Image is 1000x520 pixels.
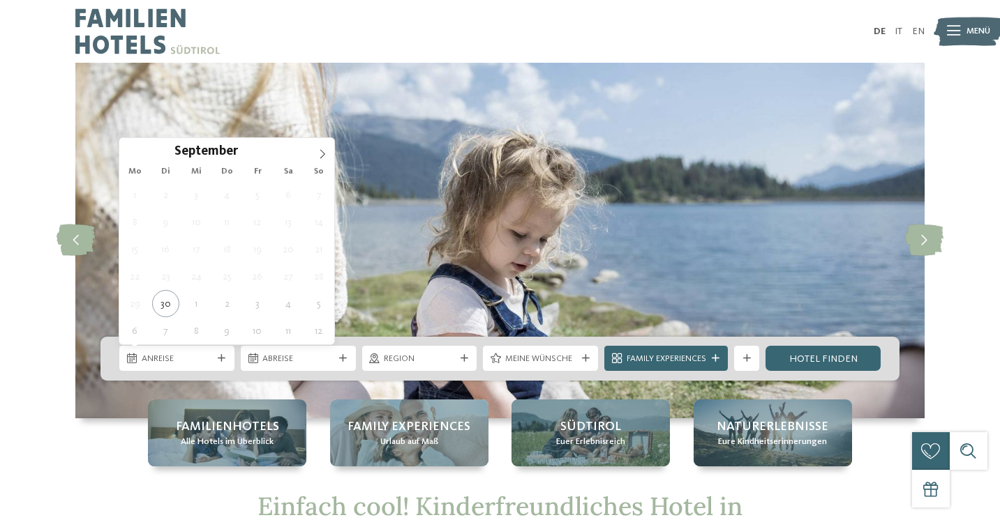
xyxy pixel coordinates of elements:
[121,290,149,317] span: September 29, 2025
[181,436,274,448] span: Alle Hotels im Überblick
[121,208,149,236] span: September 8, 2025
[244,236,271,263] span: September 19, 2025
[512,399,670,466] a: Kinderfreundliches Hotel in Südtirol mit Pool gesucht? Südtirol Euer Erlebnisreich
[152,263,179,290] span: September 23, 2025
[305,290,332,317] span: Oktober 5, 2025
[262,353,334,365] span: Abreise
[274,236,301,263] span: September 20, 2025
[505,353,576,365] span: Meine Wünsche
[556,436,625,448] span: Euer Erlebnisreich
[148,399,306,466] a: Kinderfreundliches Hotel in Südtirol mit Pool gesucht? Familienhotels Alle Hotels im Überblick
[152,208,179,236] span: September 9, 2025
[274,208,301,236] span: September 13, 2025
[274,263,301,290] span: September 27, 2025
[305,236,332,263] span: September 21, 2025
[142,353,213,365] span: Anreise
[242,167,273,176] span: Fr
[152,181,179,208] span: September 2, 2025
[183,236,210,263] span: September 17, 2025
[244,317,271,344] span: Oktober 10, 2025
[238,144,284,158] input: Year
[214,181,241,208] span: September 4, 2025
[152,290,179,317] span: September 30, 2025
[183,290,210,317] span: Oktober 1, 2025
[214,208,241,236] span: September 11, 2025
[717,418,828,436] span: Naturerlebnisse
[560,418,621,436] span: Südtirol
[244,290,271,317] span: Oktober 3, 2025
[244,208,271,236] span: September 12, 2025
[211,167,242,176] span: Do
[121,317,149,344] span: Oktober 6, 2025
[214,290,241,317] span: Oktober 2, 2025
[183,317,210,344] span: Oktober 8, 2025
[152,236,179,263] span: September 16, 2025
[694,399,852,466] a: Kinderfreundliches Hotel in Südtirol mit Pool gesucht? Naturerlebnisse Eure Kindheitserinnerungen
[214,236,241,263] span: September 18, 2025
[75,63,925,418] img: Kinderfreundliches Hotel in Südtirol mit Pool gesucht?
[718,436,827,448] span: Eure Kindheitserinnerungen
[348,418,470,436] span: Family Experiences
[183,181,210,208] span: September 3, 2025
[967,25,990,38] span: Menü
[874,26,886,36] a: DE
[627,353,706,365] span: Family Experiences
[274,181,301,208] span: September 6, 2025
[912,26,925,36] a: EN
[305,208,332,236] span: September 14, 2025
[152,317,179,344] span: Oktober 7, 2025
[121,263,149,290] span: September 22, 2025
[330,399,488,466] a: Kinderfreundliches Hotel in Südtirol mit Pool gesucht? Family Experiences Urlaub auf Maß
[305,181,332,208] span: September 7, 2025
[273,167,304,176] span: Sa
[214,317,241,344] span: Oktober 9, 2025
[176,418,279,436] span: Familienhotels
[274,317,301,344] span: Oktober 11, 2025
[183,208,210,236] span: September 10, 2025
[766,346,881,371] a: Hotel finden
[121,181,149,208] span: September 1, 2025
[183,263,210,290] span: September 24, 2025
[895,26,902,36] a: IT
[214,263,241,290] span: September 25, 2025
[304,167,334,176] span: So
[150,167,181,176] span: Di
[384,353,455,365] span: Region
[181,167,211,176] span: Mi
[121,236,149,263] span: September 15, 2025
[119,167,150,176] span: Mo
[244,181,271,208] span: September 5, 2025
[244,263,271,290] span: September 26, 2025
[380,436,438,448] span: Urlaub auf Maß
[305,263,332,290] span: September 28, 2025
[274,290,301,317] span: Oktober 4, 2025
[174,146,238,159] span: September
[305,317,332,344] span: Oktober 12, 2025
